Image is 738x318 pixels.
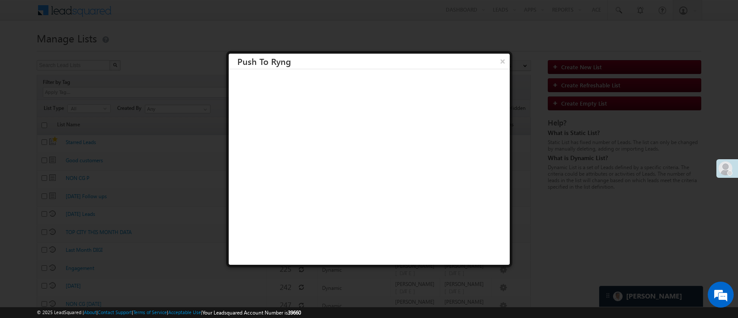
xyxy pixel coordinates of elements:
[37,308,301,317] span: © 2025 LeadSquared | | | | |
[288,309,301,316] span: 39660
[98,309,132,315] a: Contact Support
[133,309,167,315] a: Terms of Service
[237,54,510,69] h3: Push To Ryng
[496,54,510,69] button: ×
[202,309,301,316] span: Your Leadsquared Account Number is
[84,309,96,315] a: About
[168,309,201,315] a: Acceptable Use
